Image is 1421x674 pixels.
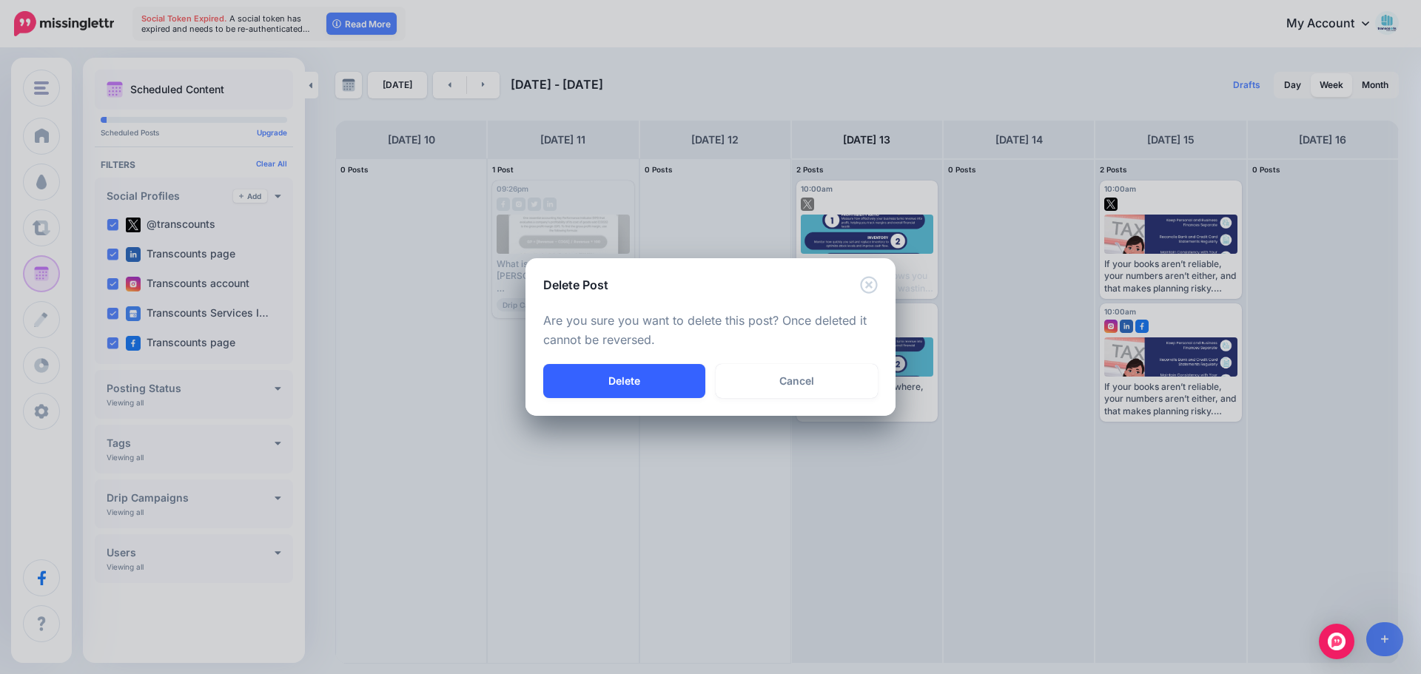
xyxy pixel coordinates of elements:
[716,364,878,398] a: Cancel
[543,311,878,350] p: Are you sure you want to delete this post? Once deleted it cannot be reversed.
[860,276,878,294] button: Close
[1319,624,1354,659] div: Open Intercom Messenger
[543,276,608,294] h5: Delete Post
[543,364,705,398] button: Delete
